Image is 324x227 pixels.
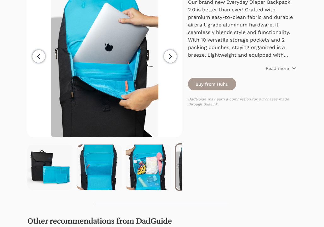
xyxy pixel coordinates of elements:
[188,78,236,90] a: Buy from Huhu
[188,37,293,96] span: With 10 versatile storage pockets and 2 packing pouches, staying organized is a breeze. Lightweig...
[77,145,122,190] img: Front view of hands holding an opened black backpack against white background. Image shows blue i...
[176,145,219,190] img: Front view of hands placing silver laptop into padded laptop pocket of an opened black backpack a...
[266,65,297,71] button: Read more
[188,97,297,107] p: DadGuide may earn a commission for purchases made through this link.
[27,217,297,226] h2: Other recommendations from DadGuide
[266,65,289,71] p: Read more
[27,145,73,190] img: Front view of black backpack, closed and standing upright with 2 blue packing pouches and 1 blue ...
[126,145,171,190] img: Front view of hands opening a black backpack to reveal blue interior with blue packing pouch. Bac...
